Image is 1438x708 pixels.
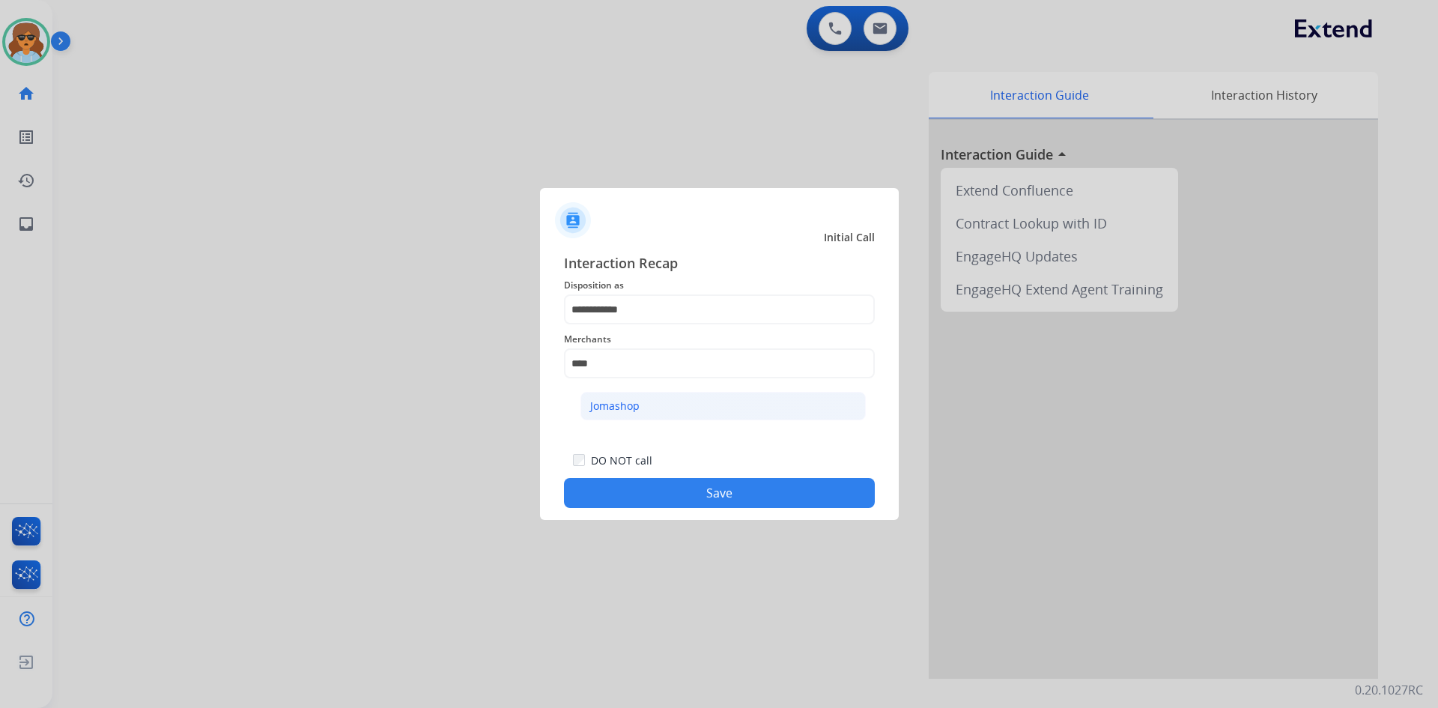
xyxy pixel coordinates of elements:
[590,399,640,414] div: Jomashop
[564,478,875,508] button: Save
[564,252,875,276] span: Interaction Recap
[564,330,875,348] span: Merchants
[1355,681,1423,699] p: 0.20.1027RC
[824,230,875,245] span: Initial Call
[555,202,591,238] img: contactIcon
[591,453,652,468] label: DO NOT call
[564,276,875,294] span: Disposition as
